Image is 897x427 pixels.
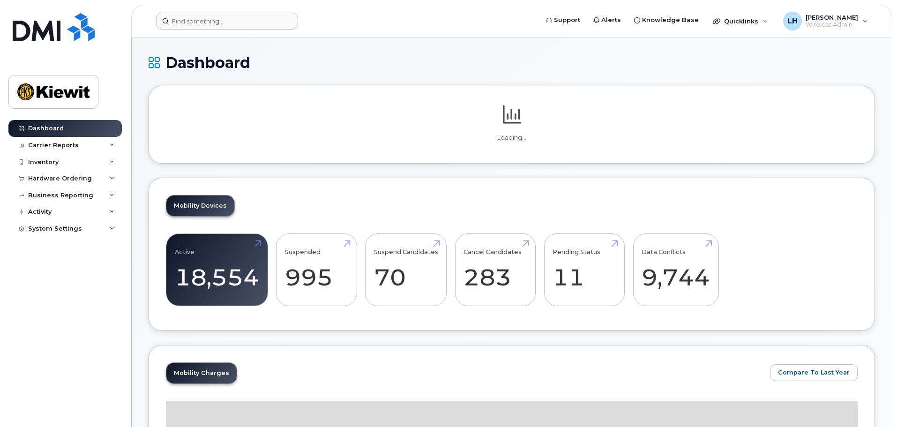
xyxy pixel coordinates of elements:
[770,364,858,381] button: Compare To Last Year
[374,239,438,301] a: Suspend Candidates 70
[553,239,616,301] a: Pending Status 11
[175,239,259,301] a: Active 18,554
[642,239,710,301] a: Data Conflicts 9,744
[166,195,234,216] a: Mobility Devices
[285,239,348,301] a: Suspended 995
[463,239,527,301] a: Cancel Candidates 283
[166,134,858,142] p: Loading...
[166,363,237,383] a: Mobility Charges
[149,54,875,71] h1: Dashboard
[778,368,850,377] span: Compare To Last Year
